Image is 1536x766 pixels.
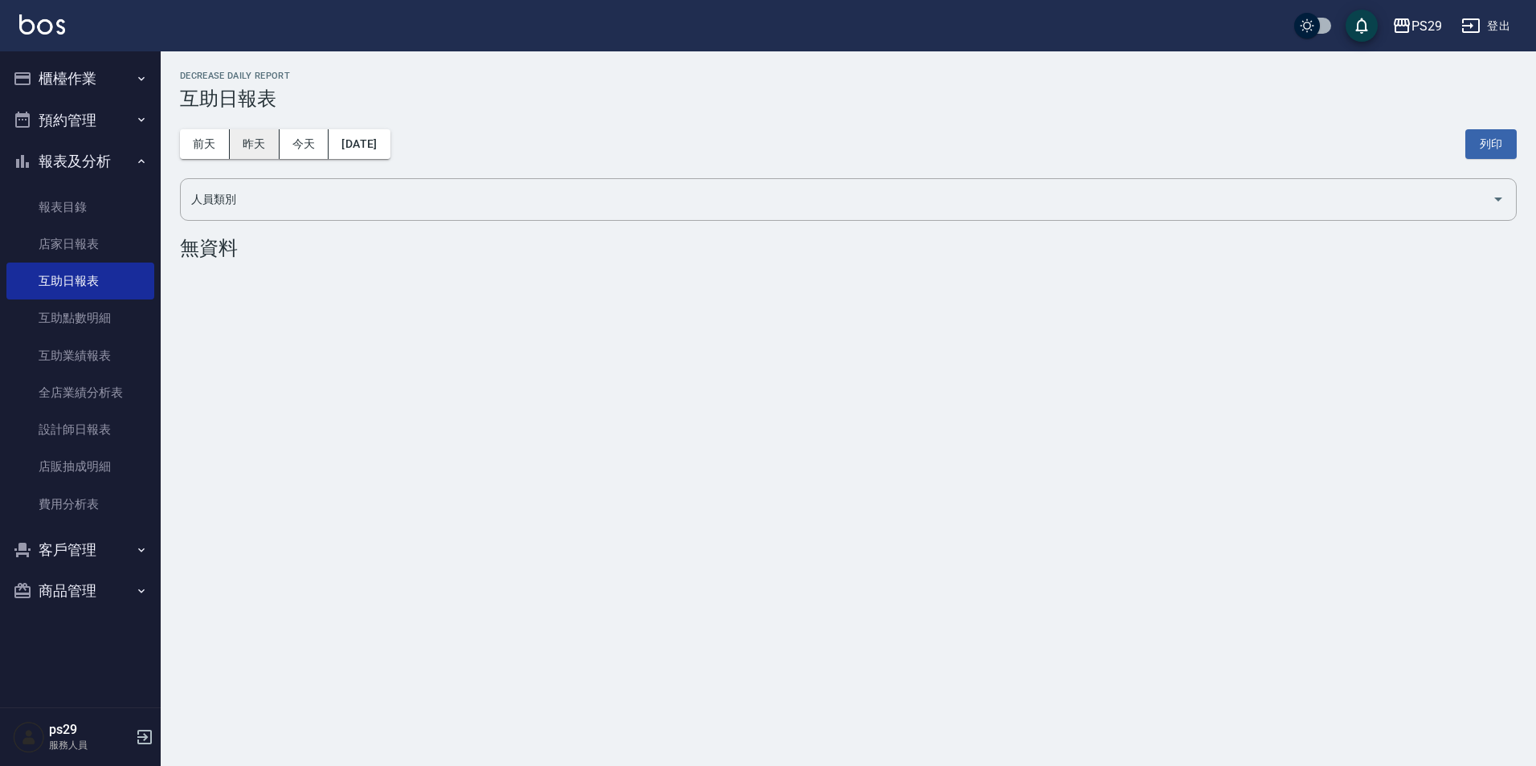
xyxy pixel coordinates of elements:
[6,529,154,571] button: 客戶管理
[6,448,154,485] a: 店販抽成明細
[6,263,154,299] a: 互助日報表
[1386,10,1448,43] button: PS29
[6,337,154,374] a: 互助業績報表
[1485,186,1511,212] button: Open
[230,129,280,159] button: 昨天
[180,88,1517,110] h3: 互助日報表
[1465,129,1517,159] button: 列印
[6,486,154,523] a: 費用分析表
[6,100,154,141] button: 預約管理
[6,58,154,100] button: 櫃檯作業
[6,299,154,336] a: 互助點數明細
[6,226,154,263] a: 店家日報表
[187,185,1485,214] input: 人員名稱
[6,570,154,612] button: 商品管理
[6,189,154,226] a: 報表目錄
[180,237,1517,259] div: 無資料
[280,129,329,159] button: 今天
[1346,10,1378,42] button: save
[180,129,230,159] button: 前天
[49,738,131,752] p: 服務人員
[49,722,131,738] h5: ps29
[13,721,45,753] img: Person
[329,129,390,159] button: [DATE]
[1455,11,1517,41] button: 登出
[6,141,154,182] button: 報表及分析
[6,374,154,411] a: 全店業績分析表
[6,411,154,448] a: 設計師日報表
[1411,16,1442,36] div: PS29
[180,71,1517,81] h2: Decrease Daily Report
[19,14,65,35] img: Logo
